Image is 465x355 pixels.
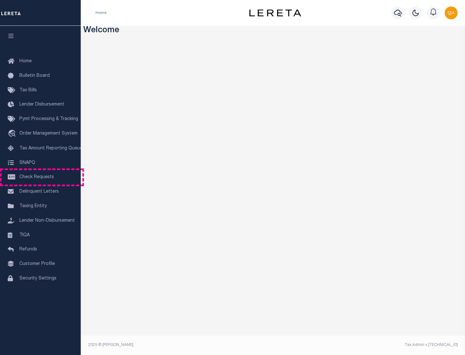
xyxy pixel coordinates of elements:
[19,117,78,121] span: Pymt Processing & Tracking
[96,10,107,16] li: Home
[278,342,458,348] div: Tax Admin v.[TECHNICAL_ID]
[19,204,47,208] span: Taxing Entity
[445,6,458,19] img: svg+xml;base64,PHN2ZyB4bWxucz0iaHR0cDovL3d3dy53My5vcmcvMjAwMC9zdmciIHBvaW50ZXItZXZlbnRzPSJub25lIi...
[19,262,55,266] span: Customer Profile
[19,233,30,237] span: TIQA
[83,26,463,36] h3: Welcome
[249,9,301,16] img: logo-dark.svg
[19,160,35,165] span: SNAPQ
[83,342,273,348] div: 2025 © [PERSON_NAME].
[19,189,59,194] span: Delinquent Letters
[19,88,37,93] span: Tax Bills
[19,175,54,179] span: Check Requests
[8,130,18,138] i: travel_explore
[19,131,77,136] span: Order Management System
[19,59,32,64] span: Home
[19,102,64,107] span: Lender Disbursement
[19,276,57,281] span: Security Settings
[19,74,50,78] span: Bulletin Board
[19,247,37,252] span: Refunds
[19,218,75,223] span: Lender Non-Disbursement
[19,146,82,151] span: Tax Amount Reporting Queue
